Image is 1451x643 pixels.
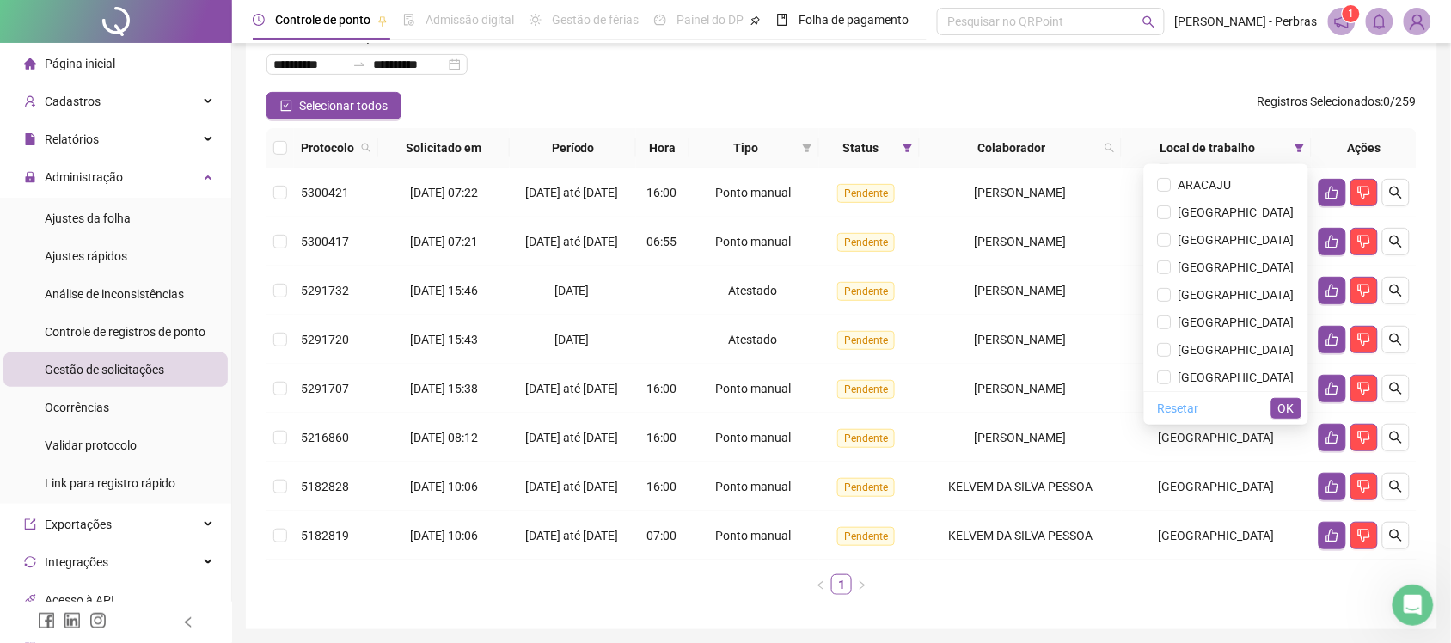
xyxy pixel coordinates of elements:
[426,13,514,27] span: Admissão digital
[1172,178,1232,192] span: ARACAJU
[660,333,664,346] span: -
[1172,205,1295,219] span: [GEOGRAPHIC_DATA]
[299,96,388,115] span: Selecionar todos
[1389,431,1403,444] span: search
[1172,233,1295,247] span: [GEOGRAPHIC_DATA]
[45,249,127,263] span: Ajustes rápidos
[307,55,321,69] div: Limpar
[24,518,36,530] span: export
[837,331,895,350] span: Pendente
[646,382,677,395] span: 16:00
[837,233,895,252] span: Pendente
[377,15,388,26] span: pushpin
[554,284,590,297] span: [DATE]
[1122,315,1312,364] td: [GEOGRAPHIC_DATA]
[301,382,349,395] span: 5291707
[1325,333,1339,346] span: like
[1325,431,1339,444] span: like
[1122,413,1312,462] td: [GEOGRAPHIC_DATA]
[525,382,618,395] span: [DATE] até [DATE]
[1357,235,1371,248] span: dislike
[1325,529,1339,542] span: like
[1372,14,1387,29] span: bell
[715,235,791,248] span: Ponto manual
[145,8,202,37] h1: Ajuda
[410,235,478,248] span: [DATE] 07:21
[715,480,791,493] span: Ponto manual
[837,380,895,399] span: Pendente
[750,15,761,26] span: pushpin
[1325,382,1339,395] span: like
[24,133,36,145] span: file
[899,135,916,161] span: filter
[403,14,415,26] span: file-done
[1175,12,1318,31] span: [PERSON_NAME] - Perbras
[266,92,401,119] button: Selecionar todos
[182,616,194,628] span: left
[1343,5,1360,22] sup: 1
[17,394,184,407] span: ... , você vai poder escolher
[1348,8,1354,20] span: 1
[554,333,590,346] span: [DATE]
[1357,431,1371,444] span: dislike
[1357,382,1371,395] span: dislike
[24,594,36,606] span: api
[410,186,478,199] span: [DATE] 07:22
[715,382,791,395] span: Ponto manual
[826,138,896,157] span: Status
[95,528,162,540] span: Mensagens
[195,528,234,540] span: Ajuda
[1158,399,1199,418] span: Resetar
[677,13,744,27] span: Painel do DP
[301,235,349,248] span: 5300417
[1389,529,1403,542] span: search
[24,556,36,568] span: sync
[837,184,895,203] span: Pendente
[1278,399,1295,418] span: OK
[17,376,217,389] span: Solicitação de Atestado pela web
[646,431,677,444] span: 16:00
[24,171,36,183] span: lock
[802,143,812,153] span: filter
[45,593,114,607] span: Acesso à API
[975,186,1067,199] span: [PERSON_NAME]
[17,244,179,258] span: ... e vai selecionar a opção
[253,14,265,26] span: clock-circle
[696,138,795,157] span: Tipo
[903,143,913,153] span: filter
[228,169,265,183] span: abono
[301,431,349,444] span: 5216860
[1271,398,1301,419] button: OK
[280,100,292,112] span: check-square
[715,529,791,542] span: Ponto manual
[45,170,123,184] span: Administração
[729,284,778,297] span: Atestado
[1172,370,1295,384] span: [GEOGRAPHIC_DATA]
[1258,95,1381,108] span: Registros Selecionados
[45,476,175,490] span: Link para registro rápido
[948,480,1093,493] span: KELVEM DA SILVA PESSOA
[1291,135,1308,161] span: filter
[1357,480,1371,493] span: dislike
[64,612,81,629] span: linkedin
[729,333,778,346] span: Atestado
[857,580,867,591] span: right
[17,450,161,464] span: ... LOCAL DE TRABALHO
[975,333,1067,346] span: [PERSON_NAME]
[45,363,164,377] span: Gestão de solicitações
[279,528,322,540] span: Tarefas
[301,284,349,297] span: 5291732
[975,382,1067,395] span: [PERSON_NAME]
[410,529,478,542] span: [DATE] 10:06
[1258,92,1417,119] span: : 0 / 259
[89,612,107,629] span: instagram
[410,382,478,395] span: [DATE] 15:38
[17,432,189,446] span: Entendendo Ajustes Rápidos
[852,574,872,595] li: Próxima página
[378,128,510,168] th: Solicitado em
[302,7,333,38] div: Fechar
[1357,529,1371,542] span: dislike
[1295,143,1305,153] span: filter
[646,529,677,542] span: 07:00
[660,284,664,297] span: -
